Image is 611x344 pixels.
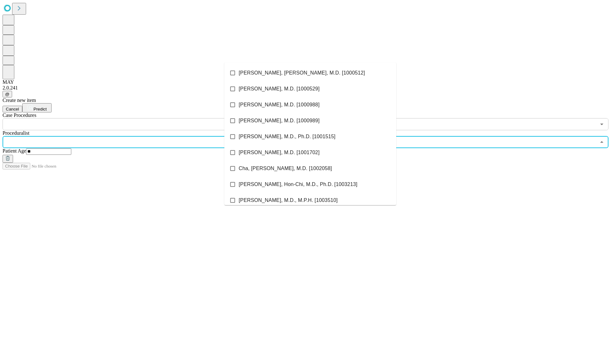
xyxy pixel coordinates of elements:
[3,148,26,154] span: Patient Age
[239,181,357,188] span: [PERSON_NAME], Hon-Chi, M.D., Ph.D. [1003213]
[6,107,19,111] span: Cancel
[239,133,335,140] span: [PERSON_NAME], M.D., Ph.D. [1001515]
[239,69,365,77] span: [PERSON_NAME], [PERSON_NAME], M.D. [1000512]
[5,92,10,97] span: @
[33,107,46,111] span: Predict
[3,106,22,112] button: Cancel
[3,97,36,103] span: Create new item
[239,165,332,172] span: Cha, [PERSON_NAME], M.D. [1002058]
[239,85,320,93] span: [PERSON_NAME], M.D. [1000529]
[3,112,36,118] span: Scheduled Procedure
[22,103,52,112] button: Predict
[3,79,608,85] div: MAY
[239,101,320,109] span: [PERSON_NAME], M.D. [1000988]
[3,91,12,97] button: @
[239,149,320,156] span: [PERSON_NAME], M.D. [1001702]
[239,117,320,125] span: [PERSON_NAME], M.D. [1000989]
[3,130,29,136] span: Proceduralist
[597,120,606,129] button: Open
[3,85,608,91] div: 2.0.241
[239,197,338,204] span: [PERSON_NAME], M.D., M.P.H. [1003510]
[597,138,606,147] button: Close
